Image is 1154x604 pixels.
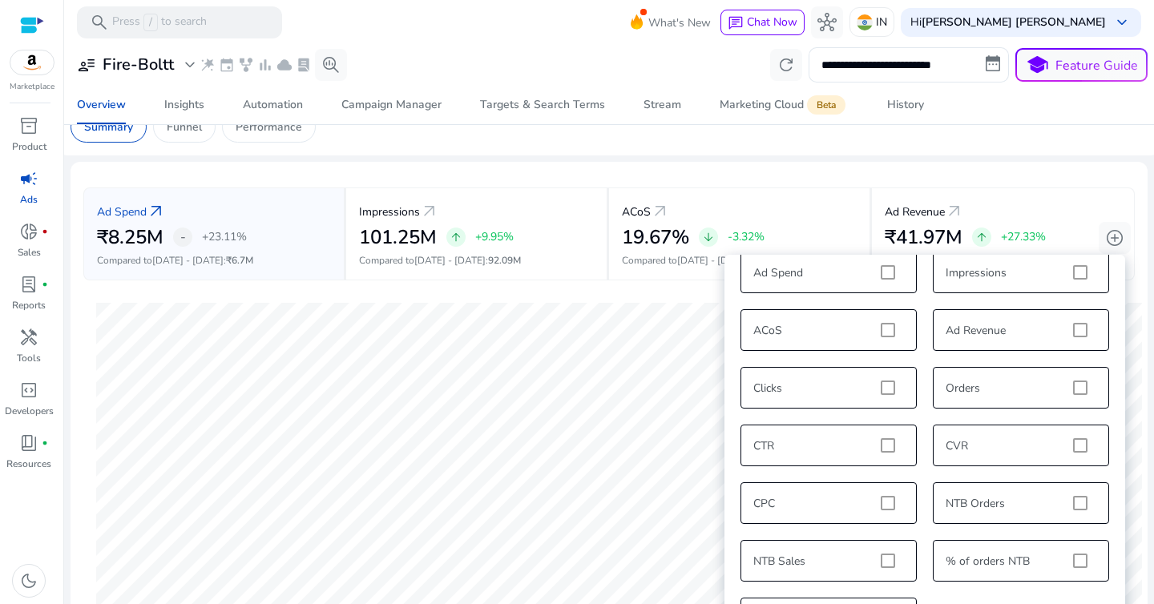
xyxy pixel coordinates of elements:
h2: 101.25M [359,226,437,249]
p: Tools [17,351,41,365]
p: -3.32% [728,232,765,243]
p: Reports [12,298,46,312]
span: expand_more [180,55,200,74]
span: dark_mode [19,571,38,590]
span: [DATE] - [DATE] [152,254,224,267]
span: user_attributes [77,55,96,74]
h2: ₹8.25M [97,226,163,249]
p: Compared to : [359,253,594,268]
button: search_insights [315,49,347,81]
p: Compared to : [97,253,331,268]
p: Ads [20,192,38,207]
p: Resources [6,457,51,471]
span: lab_profile [296,57,312,73]
p: Compared to : [885,253,1121,268]
div: Marketing Cloud [720,99,849,111]
p: +9.95% [475,232,514,243]
span: hub [817,13,837,32]
p: Impressions [359,203,420,220]
span: chat [728,15,744,31]
span: fiber_manual_record [42,228,48,235]
div: Automation [243,99,303,111]
p: Performance [236,119,302,135]
span: campaign [19,169,38,188]
p: Feature Guide [1055,56,1138,75]
span: book_4 [19,433,38,453]
h3: Fire-Boltt [103,55,174,74]
span: / [143,14,158,31]
p: +23.11% [202,232,247,243]
b: [PERSON_NAME] [PERSON_NAME] [922,14,1106,30]
h2: 19.67% [622,226,689,249]
h2: ₹41.97M [885,226,962,249]
p: Compared to : [622,253,857,268]
img: in.svg [857,14,873,30]
button: add_circle [1099,222,1131,254]
span: Chat Now [747,14,797,30]
span: donut_small [19,222,38,241]
div: Overview [77,99,126,111]
div: Stream [644,99,681,111]
span: event [219,57,235,73]
img: amazon.svg [10,50,54,74]
button: refresh [770,49,802,81]
span: fiber_manual_record [42,440,48,446]
span: handyman [19,328,38,347]
p: Sales [18,245,41,260]
p: Ad Spend [97,203,147,220]
span: search_insights [321,55,341,74]
div: History [887,99,924,111]
p: IN [876,8,887,36]
p: Hi [910,17,1106,28]
span: wand_stars [200,57,216,73]
span: school [1026,54,1049,77]
p: Ad Revenue [885,203,945,220]
span: code_blocks [19,381,38,400]
span: ₹6.7M [226,254,253,267]
p: +27.33% [1001,232,1046,243]
p: Product [12,139,46,154]
div: Campaign Manager [341,99,442,111]
button: schoolFeature Guide [1015,48,1148,82]
a: arrow_outward [147,202,166,221]
p: Press to search [112,14,207,31]
p: Developers [5,404,54,418]
span: add_circle [1105,228,1124,248]
span: arrow_upward [450,231,462,244]
a: arrow_outward [945,202,964,221]
span: search [90,13,109,32]
div: Targets & Search Terms [480,99,605,111]
span: Beta [807,95,845,115]
span: lab_profile [19,275,38,294]
span: arrow_downward [702,231,715,244]
span: [DATE] - [DATE] [677,254,748,267]
span: bar_chart [257,57,273,73]
span: What's New [648,9,711,37]
button: chatChat Now [720,10,805,35]
p: Summary [84,119,133,135]
span: - [180,228,186,247]
span: keyboard_arrow_down [1112,13,1132,32]
button: hub [811,6,843,38]
p: Marketplace [10,81,54,93]
span: [DATE] - [DATE] [414,254,486,267]
span: arrow_upward [975,231,988,244]
p: Funnel [167,119,202,135]
span: inventory_2 [19,116,38,135]
a: arrow_outward [651,202,670,221]
span: family_history [238,57,254,73]
a: arrow_outward [420,202,439,221]
span: refresh [777,55,796,74]
p: ACoS [622,203,651,220]
span: 92.09M [488,254,521,267]
span: cloud [276,57,293,73]
span: fiber_manual_record [42,281,48,288]
div: Insights [164,99,204,111]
